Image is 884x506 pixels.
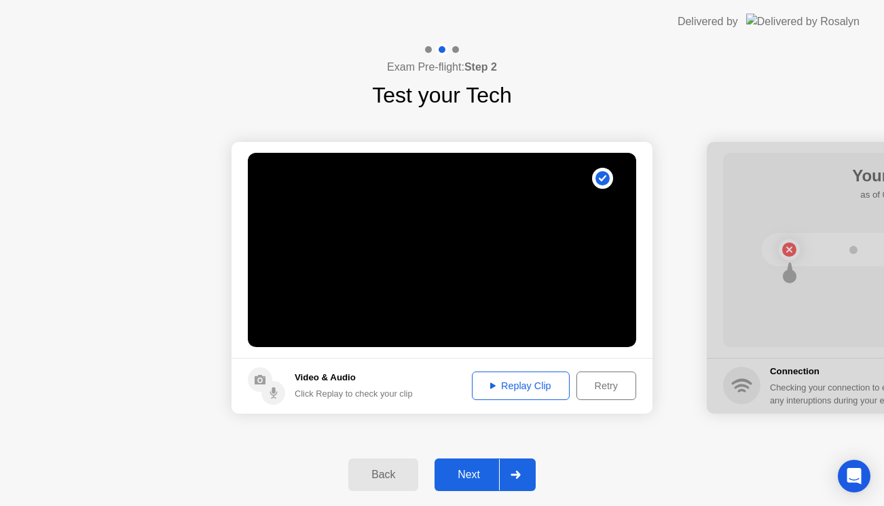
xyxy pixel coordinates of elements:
div: Open Intercom Messenger [838,460,870,492]
div: Retry [581,380,631,391]
h4: Exam Pre-flight: [387,59,497,75]
button: Retry [576,372,636,400]
div: Delivered by [678,14,738,30]
button: Next [435,458,536,491]
b: Step 2 [464,61,497,73]
div: Back [352,469,414,481]
img: Delivered by Rosalyn [746,14,860,29]
button: Back [348,458,418,491]
div: Click Replay to check your clip [295,387,413,400]
h1: Test your Tech [372,79,512,111]
h5: Video & Audio [295,371,413,384]
div: Replay Clip [477,380,565,391]
button: Replay Clip [472,372,570,400]
div: Next [439,469,499,481]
